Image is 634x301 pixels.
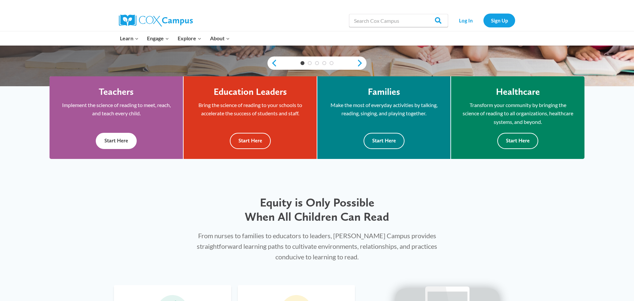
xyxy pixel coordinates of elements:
[368,86,400,97] h4: Families
[96,133,137,149] button: Start Here
[330,61,334,65] a: 5
[230,133,271,149] button: Start Here
[496,86,540,97] h4: Healthcare
[451,14,515,27] nav: Secondary Navigation
[50,76,183,159] a: Teachers Implement the science of reading to meet, reach, and teach every child. Start Here
[184,76,317,159] a: Education Leaders Bring the science of reading to your schools to accelerate the success of stude...
[308,61,312,65] a: 2
[119,15,193,26] img: Cox Campus
[116,31,143,45] button: Child menu of Learn
[315,61,319,65] a: 3
[59,101,173,118] p: Implement the science of reading to meet, reach, and teach every child.
[194,101,307,118] p: Bring the science of reading to your schools to accelerate the success of students and staff.
[173,31,206,45] button: Child menu of Explore
[317,76,450,159] a: Families Make the most of everyday activities by talking, reading, singing, and playing together....
[116,31,234,45] nav: Primary Navigation
[300,61,304,65] a: 1
[322,61,326,65] a: 4
[245,195,389,224] span: Equity is Only Possible When All Children Can Read
[143,31,174,45] button: Child menu of Engage
[497,133,538,149] button: Start Here
[206,31,234,45] button: Child menu of About
[214,86,287,97] h4: Education Leaders
[99,86,134,97] h4: Teachers
[189,230,445,262] p: From nurses to families to educators to leaders, [PERSON_NAME] Campus provides straightforward le...
[267,59,277,67] a: previous
[267,56,367,70] div: content slider buttons
[364,133,405,149] button: Start Here
[349,14,448,27] input: Search Cox Campus
[461,101,575,126] p: Transform your community by bringing the science of reading to all organizations, healthcare syst...
[451,76,584,159] a: Healthcare Transform your community by bringing the science of reading to all organizations, heal...
[327,101,440,118] p: Make the most of everyday activities by talking, reading, singing, and playing together.
[483,14,515,27] a: Sign Up
[357,59,367,67] a: next
[451,14,480,27] a: Log In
